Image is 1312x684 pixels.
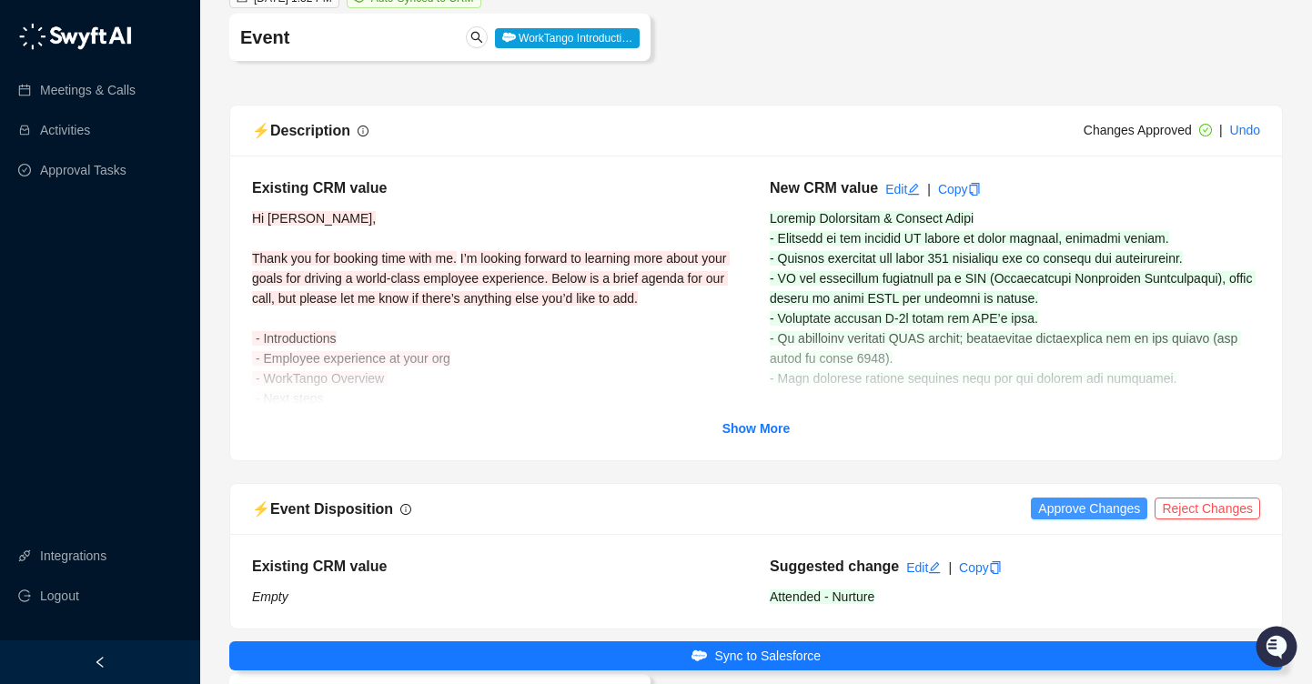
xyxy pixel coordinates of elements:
span: Status [100,255,140,273]
a: Approval Tasks [40,152,126,188]
a: Undo [1230,123,1260,137]
span: | [1219,123,1223,137]
div: 📚 [18,256,33,271]
div: Start new chat [62,165,298,183]
img: logo-05li4sbe.png [18,23,132,50]
span: WorkTango Introducti… [495,28,641,48]
a: Activities [40,112,90,148]
button: Sync to Salesforce [229,641,1283,670]
div: 📶 [82,256,96,271]
a: Powered byPylon [128,298,220,313]
h5: Existing CRM value [252,177,742,199]
img: 5124521997842_fc6d7dfcefe973c2e489_88.png [18,165,51,197]
span: copy [968,183,981,196]
span: logout [18,589,31,602]
div: | [927,179,931,199]
h4: Event [240,25,468,50]
div: | [948,558,952,578]
span: Sync to Salesforce [714,646,821,666]
span: Reject Changes [1162,498,1253,518]
button: Start new chat [309,170,331,192]
a: Meetings & Calls [40,72,136,108]
span: Logout [40,578,79,614]
h5: New CRM value [770,177,878,199]
a: Edit [885,182,920,196]
span: Hi [PERSON_NAME], Thank you for booking time with me. [252,211,457,266]
span: info-circle [400,504,411,515]
span: edit [907,183,920,196]
strong: Show More [722,421,791,436]
span: Changes Approved [1084,123,1192,137]
span: Pylon [181,299,220,313]
a: 📚Docs [11,247,75,280]
span: Docs [36,255,67,273]
a: Integrations [40,538,106,574]
h5: Existing CRM value [252,556,742,578]
span: ⚡️ Event Disposition [252,501,393,517]
a: Edit [906,560,941,575]
p: Welcome 👋 [18,73,331,102]
span: left [94,656,106,669]
h5: Suggested change [770,556,899,578]
span: check-circle [1199,124,1212,136]
button: Reject Changes [1155,498,1260,519]
span: ⚡️ Description [252,123,350,138]
iframe: Open customer support [1254,624,1303,673]
a: Copy [938,182,981,196]
a: WorkTango Introducti… [495,30,641,45]
span: Attended - Nurture [770,589,874,604]
button: Approve Changes [1031,498,1147,519]
img: Swyft AI [18,18,55,55]
i: Empty [252,589,288,604]
a: Copy [959,560,1002,575]
h2: How can we help? [18,102,331,131]
span: Approve Changes [1038,498,1140,518]
span: copy [989,561,1002,574]
span: edit [928,561,941,574]
span: info-circle [358,126,368,136]
span: search [470,31,483,44]
div: We're available if you need us! [62,183,230,197]
a: 📶Status [75,247,147,280]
